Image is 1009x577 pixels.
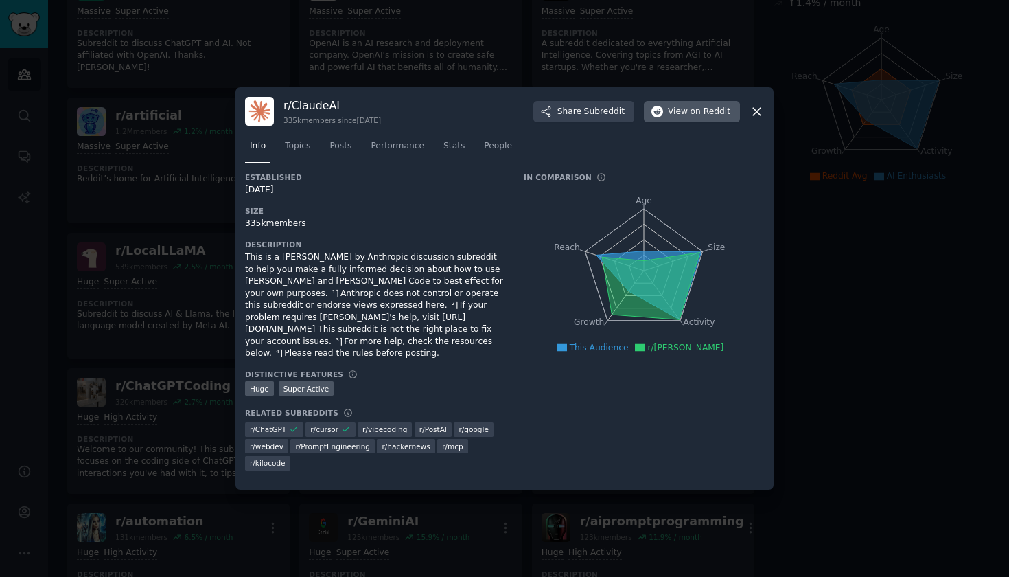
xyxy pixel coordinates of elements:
[443,140,465,152] span: Stats
[280,135,315,163] a: Topics
[245,240,505,249] h3: Description
[250,140,266,152] span: Info
[310,425,338,434] span: r/ cursor
[245,172,505,182] h3: Established
[459,425,488,434] span: r/ google
[382,442,430,451] span: r/ hackernews
[325,135,356,163] a: Posts
[557,106,625,118] span: Share
[570,343,629,352] span: This Audience
[283,98,381,113] h3: r/ ClaudeAI
[245,251,505,360] div: This is a [PERSON_NAME] by Anthropic discussion subreddit to help you make a fully informed decis...
[419,425,447,434] span: r/ PostAI
[644,101,740,123] button: Viewon Reddit
[439,135,469,163] a: Stats
[442,442,463,451] span: r/ mcp
[362,425,407,434] span: r/ vibecoding
[684,318,715,328] tspan: Activity
[479,135,517,163] a: People
[245,381,274,396] div: Huge
[245,218,505,230] div: 335k members
[574,318,604,328] tspan: Growth
[554,242,580,252] tspan: Reach
[245,135,270,163] a: Info
[524,172,592,182] h3: In Comparison
[283,115,381,125] div: 335k members since [DATE]
[484,140,512,152] span: People
[250,442,283,451] span: r/ webdev
[285,140,310,152] span: Topics
[584,106,625,118] span: Subreddit
[250,458,286,468] span: r/ kilocode
[250,425,286,434] span: r/ ChatGPT
[245,370,343,379] h3: Distinctive Features
[245,97,274,126] img: ClaudeAI
[647,343,723,352] span: r/[PERSON_NAME]
[245,408,338,418] h3: Related Subreddits
[371,140,424,152] span: Performance
[245,206,505,216] h3: Size
[279,381,334,396] div: Super Active
[668,106,730,118] span: View
[636,196,652,205] tspan: Age
[708,242,725,252] tspan: Size
[366,135,429,163] a: Performance
[245,184,505,196] div: [DATE]
[691,106,730,118] span: on Reddit
[295,442,370,451] span: r/ PromptEngineering
[533,101,634,123] button: ShareSubreddit
[329,140,351,152] span: Posts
